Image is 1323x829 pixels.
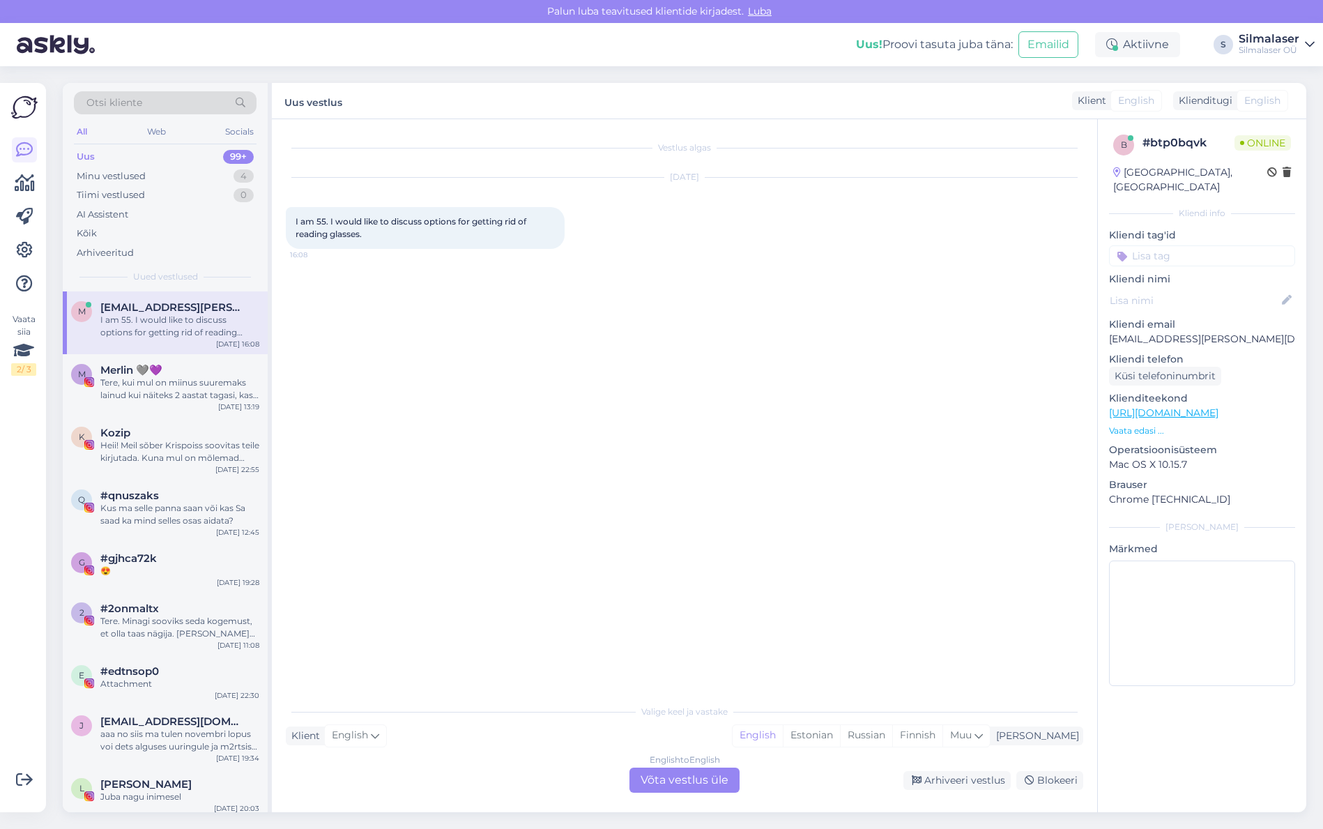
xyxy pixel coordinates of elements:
[1244,93,1280,108] span: English
[1109,352,1295,367] p: Kliendi telefon
[78,494,85,505] span: q
[79,557,85,568] span: g
[286,706,1083,718] div: Valige keel ja vastake
[332,728,368,743] span: English
[650,754,720,766] div: English to English
[234,169,254,183] div: 4
[1109,245,1295,266] input: Lisa tag
[78,369,86,379] span: M
[100,678,259,690] div: Attachment
[1110,293,1279,308] input: Lisa nimi
[840,725,892,746] div: Russian
[100,665,159,678] span: #edtnsop0
[1109,367,1221,386] div: Küsi telefoninumbrit
[1109,521,1295,533] div: [PERSON_NAME]
[11,313,36,376] div: Vaata siia
[78,306,86,317] span: m
[234,188,254,202] div: 0
[286,729,320,743] div: Klient
[1109,542,1295,556] p: Märkmed
[79,783,84,793] span: L
[100,602,159,615] span: #2onmaltx
[1109,391,1295,406] p: Klienditeekond
[1234,135,1291,151] span: Online
[100,301,245,314] span: mail@eric.ee
[1239,33,1299,45] div: Silmalaser
[1113,165,1267,195] div: [GEOGRAPHIC_DATA], [GEOGRAPHIC_DATA]
[1109,457,1295,472] p: Mac OS X 10.15.7
[1173,93,1232,108] div: Klienditugi
[100,364,162,377] span: Merlin 🩶💜
[100,615,259,640] div: Tere. Minagi sooviks seda kogemust, et olla taas nägija. [PERSON_NAME] alates neljandast klassist...
[1072,93,1106,108] div: Klient
[216,527,259,538] div: [DATE] 12:45
[1109,332,1295,347] p: [EMAIL_ADDRESS][PERSON_NAME][DOMAIN_NAME]
[77,208,128,222] div: AI Assistent
[290,250,342,260] span: 16:08
[1109,443,1295,457] p: Operatsioonisüsteem
[629,768,740,793] div: Võta vestlus üle
[79,607,84,618] span: 2
[100,565,259,577] div: 😍
[296,216,528,239] span: I am 55. I would like to discuss options for getting rid of reading glasses.
[100,728,259,753] div: aaa no siis ma tulen novembri lopus voi dets alguses uuringule ja m2rtsis opile kui silm lubab . ...
[950,729,972,741] span: Muu
[144,123,169,141] div: Web
[100,314,259,339] div: I am 55. I would like to discuss options for getting rid of reading glasses.
[216,339,259,349] div: [DATE] 16:08
[11,94,38,121] img: Askly Logo
[284,91,342,110] label: Uus vestlus
[1109,492,1295,507] p: Chrome [TECHNICAL_ID]
[1239,45,1299,56] div: Silmalaser OÜ
[218,402,259,412] div: [DATE] 13:19
[1095,32,1180,57] div: Aktiivne
[11,363,36,376] div: 2 / 3
[1239,33,1315,56] a: SilmalaserSilmalaser OÜ
[77,150,95,164] div: Uus
[1214,35,1233,54] div: S
[1018,31,1078,58] button: Emailid
[991,729,1079,743] div: [PERSON_NAME]
[1109,207,1295,220] div: Kliendi info
[215,690,259,701] div: [DATE] 22:30
[216,753,259,763] div: [DATE] 19:34
[286,142,1083,154] div: Vestlus algas
[74,123,90,141] div: All
[856,36,1013,53] div: Proovi tasuta juba täna:
[77,246,134,260] div: Arhiveeritud
[217,577,259,588] div: [DATE] 19:28
[77,188,145,202] div: Tiimi vestlused
[1109,317,1295,332] p: Kliendi email
[100,377,259,402] div: Tere, kui mul on miinus suuremaks lainud kui näiteks 2 aastat tagasi, kas siis on üldse mõtet sil...
[744,5,776,17] span: Luba
[77,227,97,241] div: Kõik
[133,271,198,283] span: Uued vestlused
[222,123,257,141] div: Socials
[1109,228,1295,243] p: Kliendi tag'id
[214,803,259,814] div: [DATE] 20:03
[1109,478,1295,492] p: Brauser
[100,502,259,527] div: Kus ma selle panna saan või kas Sa saad ka mind selles osas aidata?
[1109,425,1295,437] p: Vaata edasi ...
[215,464,259,475] div: [DATE] 22:55
[223,150,254,164] div: 99+
[733,725,783,746] div: English
[77,169,146,183] div: Minu vestlused
[100,427,130,439] span: Kozip
[1118,93,1154,108] span: English
[100,791,259,803] div: Juba nagu inimesel
[1016,771,1083,790] div: Blokeeri
[100,778,192,791] span: Lisabet Loigu
[100,439,259,464] div: Heii! Meil sõber Krispoiss soovitas teile kirjutada. Kuna mul on mõlemad silmad -5 kanti, siis mõ...
[79,670,84,680] span: e
[892,725,942,746] div: Finnish
[100,489,159,502] span: #qnuszaks
[286,171,1083,183] div: [DATE]
[86,96,142,110] span: Otsi kliente
[856,38,882,51] b: Uus!
[1109,406,1218,419] a: [URL][DOMAIN_NAME]
[79,720,84,731] span: j
[903,771,1011,790] div: Arhiveeri vestlus
[1109,272,1295,287] p: Kliendi nimi
[217,640,259,651] div: [DATE] 11:08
